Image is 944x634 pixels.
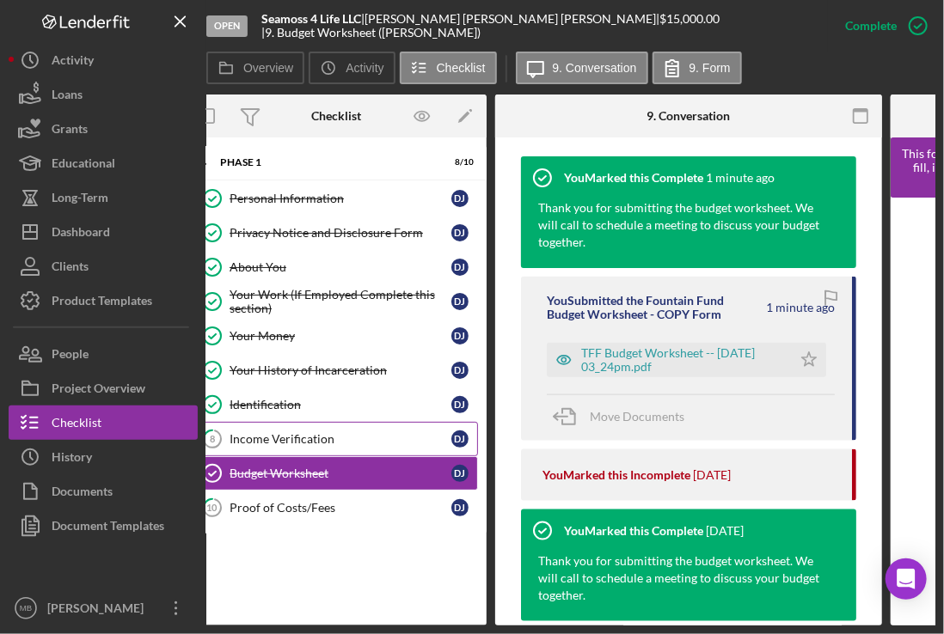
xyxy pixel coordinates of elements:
button: TFF Budget Worksheet -- [DATE] 03_24pm.pdf [547,343,826,377]
div: Activity [52,43,94,82]
button: Complete [828,9,935,43]
div: You Marked this Complete [564,171,703,185]
div: Your Work (If Employed Complete this section) [230,288,451,315]
div: People [52,337,89,375]
time: 2024-03-19 17:49 [706,524,744,538]
div: D J [451,396,469,413]
text: MB [20,604,32,613]
div: [PERSON_NAME] [43,591,155,630]
tspan: 8 [210,433,215,444]
div: You Submitted the Fountain Fund Budget Worksheet - COPY Form [547,294,763,321]
span: Move Documents [590,409,684,424]
div: Thank you for submitting the budget worksheet. We will call to schedule a meeting to discuss your... [521,552,839,621]
a: 8Income VerificationDJ [194,422,478,456]
div: Open Intercom Messenger [886,558,927,600]
div: Grants [52,112,88,150]
button: Grants [9,112,198,146]
button: People [9,337,198,371]
button: Documents [9,474,198,509]
div: D J [451,224,469,241]
div: Open [206,15,248,37]
div: Long-Term [52,180,108,219]
div: Proof of Costs/Fees [230,501,451,515]
div: Project Overview [52,371,145,410]
div: [PERSON_NAME] [PERSON_NAME] [PERSON_NAME] | [365,12,659,26]
button: MB[PERSON_NAME] [9,591,198,625]
button: Clients [9,249,198,283]
a: Activity [9,43,198,77]
div: Personal Information [230,192,451,205]
div: D J [451,362,469,379]
button: Loans [9,77,198,112]
div: $15,000.00 [659,12,725,26]
label: Checklist [437,61,486,75]
a: Your MoneyDJ [194,319,478,353]
a: Personal InformationDJ [194,181,478,216]
time: 2025-08-20 19:24 [766,301,835,314]
div: Your Money [230,329,451,343]
button: Long-Term [9,180,198,215]
div: Product Templates [52,283,152,322]
time: 2025-08-13 16:04 [693,468,731,482]
label: 9. Conversation [553,61,637,75]
div: Privacy Notice and Disclosure Form [230,226,451,240]
a: Privacy Notice and Disclosure FormDJ [194,216,478,250]
div: Clients [52,249,89,288]
div: 9. Conversation [647,109,731,123]
div: You Marked this Incomplete [542,468,690,482]
button: Activity [309,52,395,84]
a: Budget WorksheetDJ [194,456,478,491]
div: Checklist [52,405,101,444]
div: Loans [52,77,83,116]
div: | [261,12,365,26]
div: Your History of Incarceration [230,363,451,377]
time: 2025-08-20 19:24 [706,171,775,185]
button: Project Overview [9,371,198,405]
div: History [52,440,92,479]
button: Product Templates [9,283,198,318]
button: Overview [206,52,304,84]
div: Educational [52,146,115,185]
button: Checklist [400,52,497,84]
div: D J [451,190,469,207]
div: D J [451,293,469,310]
div: Budget Worksheet [230,466,451,480]
label: 9. Form [690,61,731,75]
button: 9. Conversation [516,52,648,84]
button: Checklist [9,405,198,440]
div: Checklist [311,109,361,123]
a: Your History of IncarcerationDJ [194,353,478,387]
div: D J [451,327,469,344]
div: D J [451,430,469,448]
button: Move Documents [547,395,702,438]
div: Identification [230,398,451,411]
div: Dashboard [52,215,110,253]
div: You Marked this Complete [564,524,703,538]
div: Documents [52,474,113,513]
div: Complete [845,9,897,43]
div: D J [451,499,469,516]
a: About YouDJ [194,250,478,284]
div: TFF Budget Worksheet -- [DATE] 03_24pm.pdf [581,346,783,374]
div: Document Templates [52,509,164,547]
a: 10Proof of Costs/FeesDJ [194,491,478,525]
a: IdentificationDJ [194,387,478,422]
tspan: 10 [207,502,218,513]
div: D J [451,259,469,276]
button: Educational [9,146,198,180]
a: Your Work (If Employed Complete this section)DJ [194,284,478,319]
div: Phase 1 [220,157,431,168]
button: 9. Form [653,52,742,84]
a: Document Templates [9,509,198,543]
button: History [9,440,198,474]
